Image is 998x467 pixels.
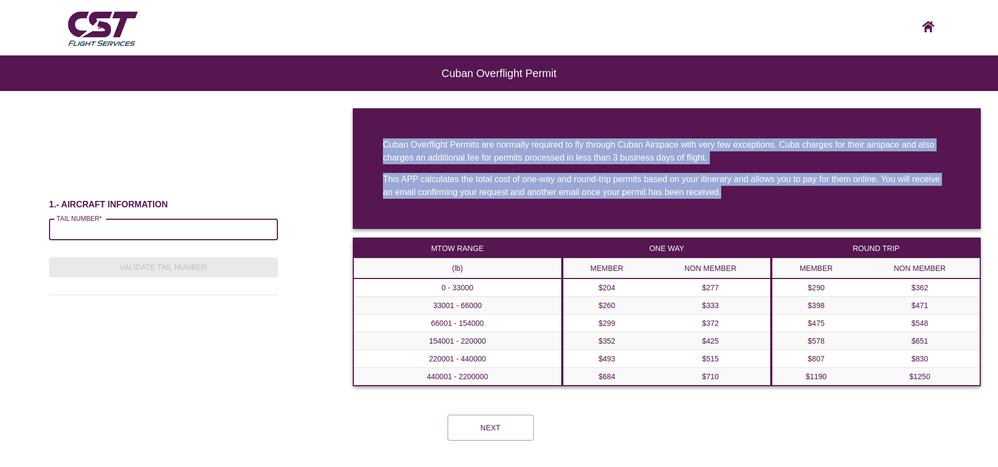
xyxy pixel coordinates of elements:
td: $578 [772,332,860,350]
img: CST Flight Services logo [65,7,140,49]
td: $1190 [772,368,860,386]
td: $277 [651,278,771,297]
td: $493 [563,350,651,368]
td: $548 [860,315,980,332]
h6: Cuban Overflight Permit [43,73,955,74]
td: $204 [563,278,651,297]
td: $372 [651,315,771,332]
table: a dense table [562,238,772,386]
td: $290 [772,278,860,297]
td: $651 [860,332,980,350]
div: This APP calculates the total cost of one-way and round-trip permits based on your itinerary and ... [383,173,951,199]
th: 66001 - 154000 [353,315,562,332]
h6: 1.- AIRCRAFT INFORMATION [49,199,278,210]
th: ROUND TRIP [772,238,980,259]
table: a dense table [771,238,981,386]
th: 154001 - 220000 [353,332,562,350]
td: $684 [563,368,651,386]
td: $807 [772,350,860,368]
label: TAIL NUMBER* [57,214,102,223]
th: 220001 - 440000 [353,350,562,368]
td: $362 [860,278,980,297]
th: ONE WAY [563,238,771,259]
td: $333 [651,297,771,315]
td: $830 [860,350,980,368]
td: $1250 [860,368,980,386]
td: $425 [651,332,771,350]
th: MEMBER [772,259,860,279]
td: $471 [860,297,980,315]
th: MEMBER [563,259,651,279]
th: 440001 - 2200000 [353,368,562,386]
div: Cuban Overflight Permits are normally required to fly through Cuban Airspace with very few except... [383,138,951,164]
td: $475 [772,315,860,332]
td: $352 [563,332,651,350]
button: Next [448,415,534,441]
th: 0 - 33000 [353,278,562,297]
th: MTOW RANGE [353,238,562,259]
td: $260 [563,297,651,315]
th: (lb) [353,259,562,279]
img: CST logo, click here to go home screen [922,21,934,32]
table: a dense table [353,238,562,386]
th: NON MEMBER [651,259,771,279]
td: $515 [651,350,771,368]
td: $299 [563,315,651,332]
th: 33001 - 66000 [353,297,562,315]
td: $398 [772,297,860,315]
td: $710 [651,368,771,386]
th: NON MEMBER [860,259,980,279]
